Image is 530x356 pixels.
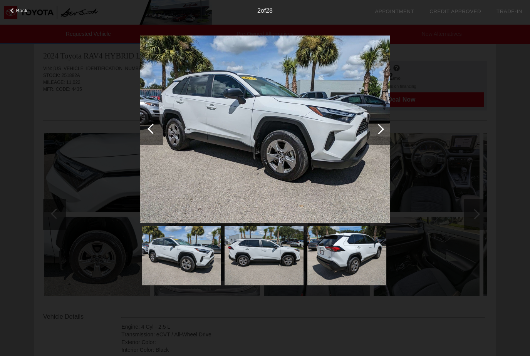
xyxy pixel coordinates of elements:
[16,8,28,13] span: Back
[225,226,304,285] img: 3.jpg
[266,7,273,14] span: 28
[375,8,414,14] a: Appointment
[496,8,522,14] a: Trade-In
[257,7,261,14] span: 2
[307,226,386,285] img: 4.jpg
[429,8,481,14] a: Credit Approved
[140,35,390,223] img: 2.jpg
[142,226,221,285] img: 2.jpg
